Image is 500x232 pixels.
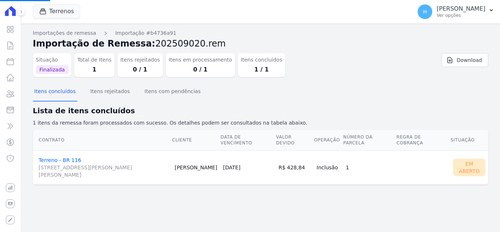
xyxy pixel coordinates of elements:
a: Importação #b4736a91 [115,29,176,37]
button: H [PERSON_NAME] Ver opções [412,1,500,22]
span: Finalizada [36,65,69,74]
td: [DATE] [220,150,276,184]
dd: 0 / 1 [120,65,160,74]
p: Ver opções [437,12,485,18]
button: Itens rejeitados [89,82,131,102]
th: Operação [314,130,343,151]
a: Importações de remessa [33,29,96,37]
div: Em Aberto [453,159,485,176]
span: 202509020.rem [155,38,226,49]
p: [PERSON_NAME] [437,5,485,12]
th: Situação [450,130,488,151]
button: Itens concluídos [33,82,77,102]
td: [PERSON_NAME] [172,150,220,184]
th: Data de Vencimento [220,130,276,151]
button: Itens com pendências [143,82,202,102]
span: H [423,9,427,14]
h2: Importação de Remessa: [33,37,488,50]
p: 1 itens da remessa foram processados com sucesso. Os detalhes podem ser consultados na tabela aba... [33,119,488,127]
dt: Itens em processamento [169,56,232,64]
td: 1 [343,150,396,184]
dd: 0 / 1 [169,65,232,74]
button: Terrenos [33,4,81,18]
h2: Lista de itens concluídos [33,105,488,116]
a: Terreno - BR 116[STREET_ADDRESS][PERSON_NAME][PERSON_NAME] [39,157,169,178]
th: Contrato [33,130,172,151]
th: Valor devido [276,130,314,151]
th: Regra de Cobrança [396,130,450,151]
dt: Situação [36,56,69,64]
dt: Itens concluídos [241,56,282,64]
dd: 1 [77,65,112,74]
th: Cliente [172,130,220,151]
dd: 1 / 1 [241,65,282,74]
a: Download [441,53,488,67]
td: R$ 428,84 [276,150,314,184]
th: Número da Parcela [343,130,396,151]
dt: Itens rejeitados [120,56,160,64]
nav: Breadcrumb [33,29,488,37]
td: Inclusão [314,150,343,184]
span: [STREET_ADDRESS][PERSON_NAME][PERSON_NAME] [39,164,169,178]
dt: Total de Itens [77,56,112,64]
